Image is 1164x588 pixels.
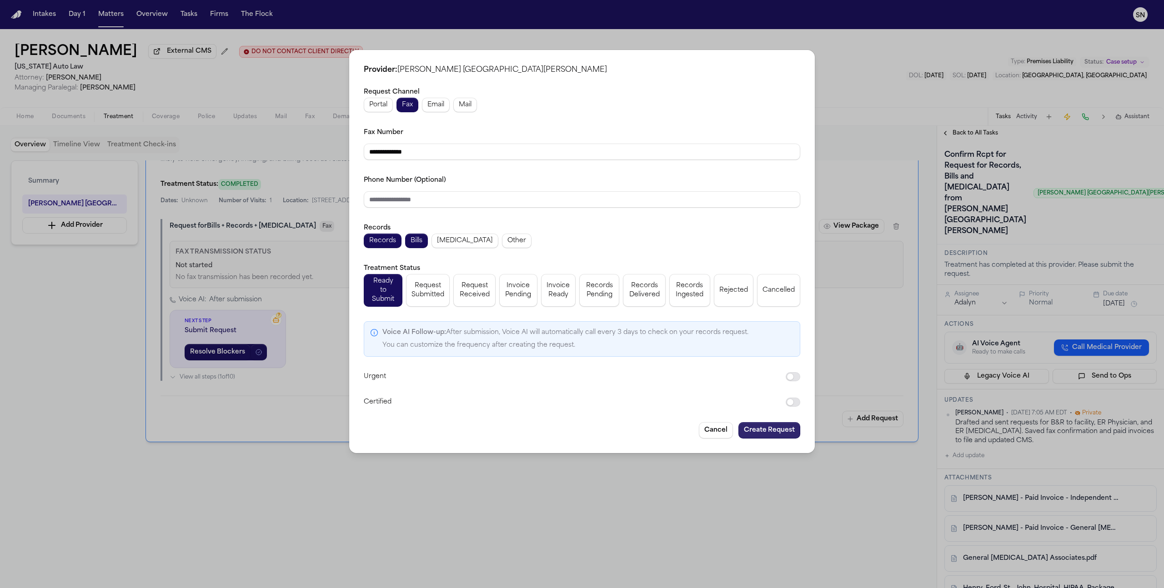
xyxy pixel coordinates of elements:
label: Request Channel [364,89,420,95]
label: Urgent [364,371,771,382]
button: Fax [396,98,418,112]
label: Certified [364,397,771,408]
button: Records [364,234,401,248]
p: You can customize the frequency after creating the request. [382,340,748,351]
button: Mail [453,98,477,112]
span: Voice AI Follow-up: [382,329,446,336]
button: [MEDICAL_DATA] [431,234,498,248]
button: Ready to Submit [364,274,402,307]
h2: Provider: [364,65,800,75]
button: Other [502,234,532,248]
button: Records Pending [579,274,619,307]
button: Invoice Ready [541,274,576,307]
button: Create Request [738,422,800,439]
button: Invoice Pending [499,274,537,307]
button: Records Ingested [669,274,710,307]
button: Portal [364,98,393,112]
button: Rejected [714,274,753,307]
label: Records [364,224,391,231]
button: Request Submitted [406,274,450,307]
button: Email [422,98,450,112]
label: Phone Number (Optional) [364,177,446,184]
button: Records Delivered [623,274,665,307]
button: Bills [405,234,428,248]
label: Fax Number [364,129,403,136]
button: Request Received [453,274,495,307]
label: Treatment Status [364,265,420,272]
p: After submission, Voice AI will automatically call every 3 days to check on your records request. [382,327,748,338]
span: [PERSON_NAME] [GEOGRAPHIC_DATA][PERSON_NAME] [397,66,607,74]
button: Cancel [699,422,733,439]
button: Cancelled [757,274,800,307]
